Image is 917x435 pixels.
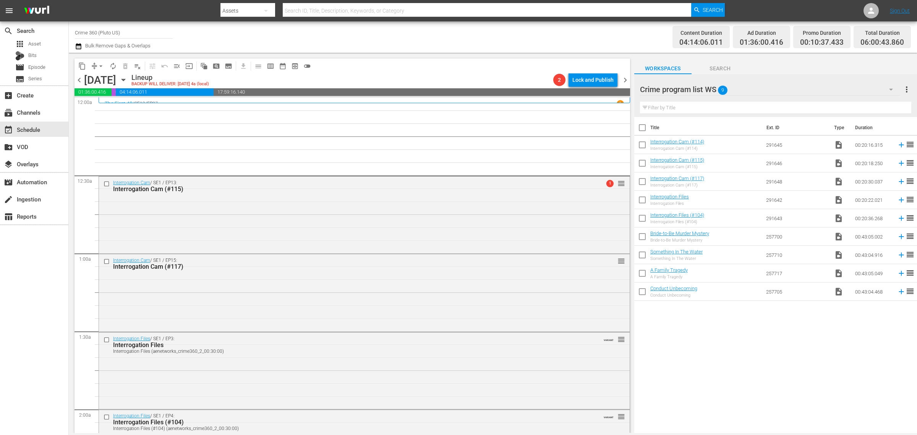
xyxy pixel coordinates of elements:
svg: Add to Schedule [897,287,906,296]
span: Workspaces [634,64,692,73]
td: 257717 [763,264,831,282]
button: Lock and Publish [569,73,617,87]
span: Automation [4,178,13,187]
span: Asset [28,40,41,48]
div: Something In The Water [650,256,703,261]
span: Loop Content [107,60,119,72]
svg: Add to Schedule [897,214,906,222]
span: Overlays [4,160,13,169]
span: 06:00:43.860 [860,38,904,47]
p: / [133,101,134,106]
div: BACKUP WILL DELIVER: [DATE] 4a (local) [131,82,209,87]
div: Interrogation Files (#104) [113,419,586,426]
td: 291643 [763,209,831,227]
th: Ext. ID [762,117,829,138]
span: playlist_remove_outlined [134,62,141,70]
span: 17:59:16.140 [214,88,630,96]
button: reorder [617,179,625,187]
div: Lineup [131,73,209,82]
div: Crime program list WS [640,79,901,100]
a: Interrogation Files [650,194,689,200]
svg: Add to Schedule [897,177,906,186]
div: Total Duration [860,28,904,38]
td: 257705 [763,282,831,301]
span: reorder [617,335,625,344]
span: Create Series Block [222,60,235,72]
span: 00:10:37.433 [112,88,116,96]
span: autorenew_outlined [109,62,117,70]
td: 00:43:04.916 [852,246,894,264]
span: reorder [617,179,625,188]
th: Title [650,117,762,138]
td: 00:20:36.268 [852,209,894,227]
a: The First 48 [105,101,133,107]
div: Ad Duration [740,28,783,38]
img: ans4CAIJ8jUAAAAAAAAAAAAAAAAAAAAAAAAgQb4GAAAAAAAAAAAAAAAAAAAAAAAAJMjXAAAAAAAAAAAAAAAAAAAAAAAAgAT5G... [18,2,55,20]
span: 04:14:06.011 [116,88,214,96]
span: reorder [906,287,915,296]
a: Sign Out [890,8,910,14]
span: reorder [906,213,915,222]
div: / SE1 / EP13: [113,180,586,193]
span: Video [834,177,843,186]
a: Conduct Unbecoming [650,286,697,291]
div: Interrogation Cam (#117) [650,183,704,188]
span: Search [4,26,13,36]
span: 2 [553,77,565,83]
div: Interrogation Files (#104) (aenetworks_crime360_2_00:30:00) [113,426,586,431]
span: menu [5,6,14,15]
span: Month Calendar View [277,60,289,72]
td: 291645 [763,136,831,154]
div: Bride-to-Be Murder Mystery [650,238,709,243]
td: 00:20:22.021 [852,191,894,209]
span: Fill episodes with ad slates [171,60,183,72]
div: [DATE] [84,74,116,86]
span: Create [4,91,13,100]
span: Revert to Primary Episode [159,60,171,72]
div: Interrogation Files [650,201,689,206]
td: 291642 [763,191,831,209]
a: Interrogation Cam (#117) [650,175,704,181]
svg: Add to Schedule [897,232,906,241]
span: VARIANT [604,335,614,341]
span: date_range_outlined [279,62,287,70]
span: View Backup [289,60,301,72]
span: Schedule [4,125,13,135]
td: 257700 [763,227,831,246]
span: menu_open [173,62,181,70]
span: VARIANT [604,412,614,419]
span: more_vert [902,85,911,94]
div: Lock and Publish [572,73,614,87]
span: Refresh All Search Blocks [195,58,210,73]
a: Interrogation Files [113,336,150,341]
th: Duration [851,117,896,138]
span: Video [834,195,843,205]
a: Interrogation Files [113,413,150,419]
div: Promo Duration [800,28,844,38]
span: reorder [906,177,915,186]
span: Episode [28,63,45,71]
span: auto_awesome_motion_outlined [200,62,208,70]
span: Bits [28,52,37,59]
span: subtitles_outlined [225,62,232,70]
span: reorder [906,195,915,204]
td: 00:20:16.315 [852,136,894,154]
span: Customize Events [144,58,159,73]
td: 00:20:30.037 [852,172,894,191]
span: Channels [4,108,13,117]
a: Interrogation Cam (#115) [650,157,704,163]
td: 257710 [763,246,831,264]
span: compress [91,62,98,70]
span: reorder [906,268,915,278]
div: Interrogation Cam (#115) [650,164,704,169]
span: Update Metadata from Key Asset [183,60,195,72]
span: arrow_drop_down [97,62,105,70]
span: Asset [15,39,24,49]
svg: Add to Schedule [897,141,906,149]
a: Something In The Water [650,249,703,255]
span: Episode [15,63,24,72]
span: calendar_view_week_outlined [267,62,274,70]
svg: Add to Schedule [897,159,906,167]
span: 1 [606,180,614,187]
div: Interrogation Cam (#114) [650,146,704,151]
